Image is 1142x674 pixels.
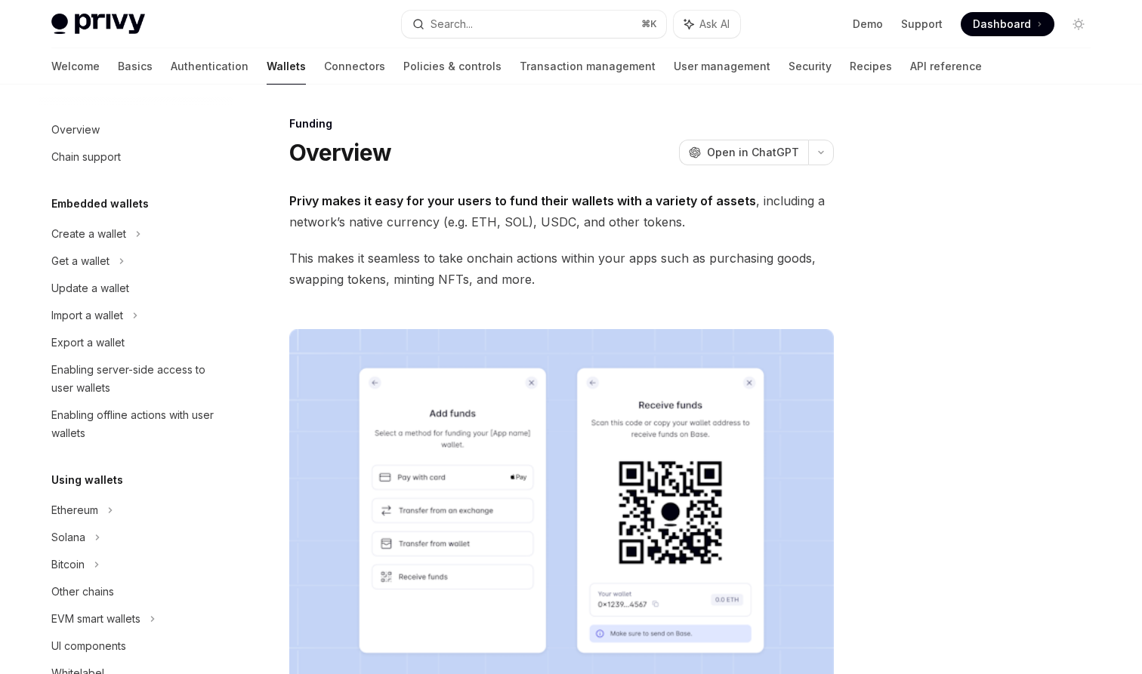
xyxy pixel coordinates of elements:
[118,48,153,85] a: Basics
[51,501,98,519] div: Ethereum
[289,116,834,131] div: Funding
[39,116,233,143] a: Overview
[51,48,100,85] a: Welcome
[39,402,233,447] a: Enabling offline actions with user wallets
[850,48,892,85] a: Recipes
[853,17,883,32] a: Demo
[51,610,140,628] div: EVM smart wallets
[267,48,306,85] a: Wallets
[51,225,126,243] div: Create a wallet
[324,48,385,85] a: Connectors
[51,637,126,655] div: UI components
[1066,12,1091,36] button: Toggle dark mode
[51,334,125,352] div: Export a wallet
[51,121,100,139] div: Overview
[51,471,123,489] h5: Using wallets
[51,195,149,213] h5: Embedded wallets
[51,279,129,297] div: Update a wallet
[641,18,657,30] span: ⌘ K
[39,275,233,302] a: Update a wallet
[51,528,85,546] div: Solana
[51,148,121,166] div: Chain support
[289,248,834,290] span: This makes it seamless to take onchain actions within your apps such as purchasing goods, swappin...
[431,15,473,33] div: Search...
[39,329,233,356] a: Export a wallet
[674,11,740,38] button: Ask AI
[699,17,730,32] span: Ask AI
[961,12,1054,36] a: Dashboard
[674,48,770,85] a: User management
[789,48,832,85] a: Security
[910,48,982,85] a: API reference
[39,143,233,171] a: Chain support
[171,48,248,85] a: Authentication
[51,556,85,574] div: Bitcoin
[51,406,224,442] div: Enabling offline actions with user wallets
[679,140,808,165] button: Open in ChatGPT
[51,361,224,397] div: Enabling server-side access to user wallets
[901,17,943,32] a: Support
[51,583,114,601] div: Other chains
[289,190,834,232] span: , including a network’s native currency (e.g. ETH, SOL), USDC, and other tokens.
[39,632,233,660] a: UI components
[403,48,502,85] a: Policies & controls
[39,356,233,402] a: Enabling server-side access to user wallets
[402,11,666,38] button: Search...⌘K
[973,17,1031,32] span: Dashboard
[51,14,145,35] img: light logo
[51,252,110,270] div: Get a wallet
[289,139,391,166] h1: Overview
[707,145,799,160] span: Open in ChatGPT
[51,306,123,325] div: Import a wallet
[520,48,656,85] a: Transaction management
[289,193,756,208] strong: Privy makes it easy for your users to fund their wallets with a variety of assets
[39,578,233,605] a: Other chains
